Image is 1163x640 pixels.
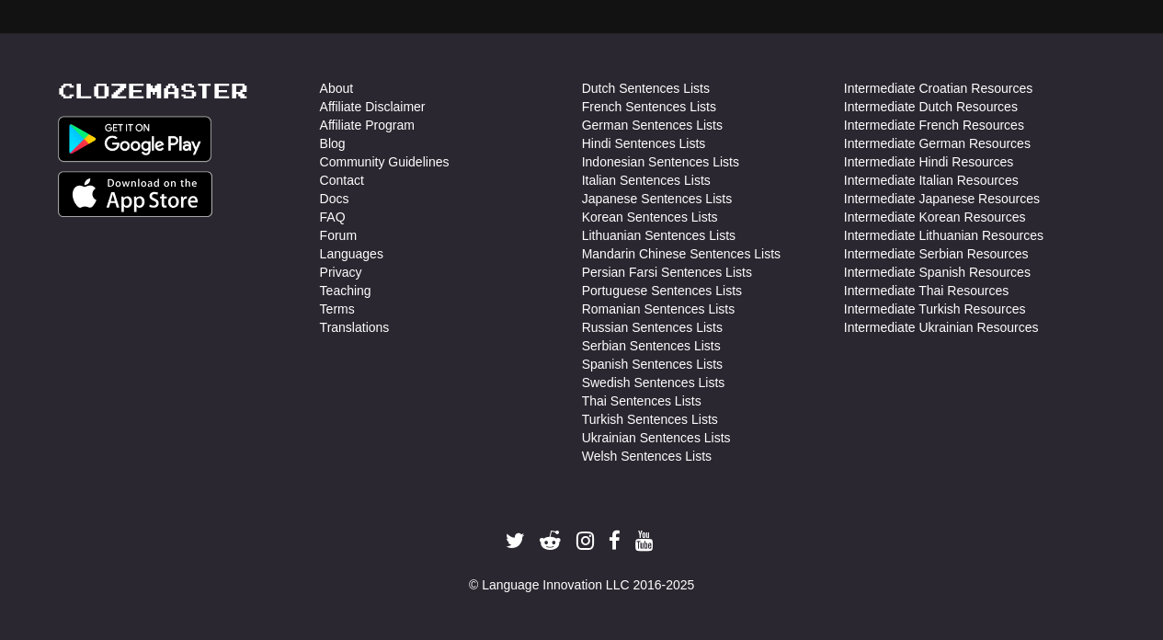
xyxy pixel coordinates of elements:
a: Serbian Sentences Lists [582,337,721,355]
a: Portuguese Sentences Lists [582,281,742,300]
a: Translations [320,318,390,337]
a: Intermediate Croatian Resources [844,79,1032,97]
div: © Language Innovation LLC 2016-2025 [58,576,1106,594]
a: Intermediate Thai Resources [844,281,1009,300]
a: Japanese Sentences Lists [582,189,732,208]
a: Thai Sentences Lists [582,392,701,410]
a: Docs [320,189,349,208]
a: Intermediate Spanish Resources [844,263,1031,281]
a: Ukrainian Sentences Lists [582,429,731,447]
a: Lithuanian Sentences Lists [582,226,735,245]
a: Intermediate Korean Resources [844,208,1026,226]
a: Mandarin Chinese Sentences Lists [582,245,781,263]
a: Blog [320,134,346,153]
img: Get it on Google Play [58,116,212,162]
a: Teaching [320,281,371,300]
a: Persian Farsi Sentences Lists [582,263,752,281]
a: Intermediate Turkish Resources [844,300,1026,318]
a: FAQ [320,208,346,226]
a: Clozemaster [58,79,248,102]
a: Intermediate Serbian Resources [844,245,1029,263]
a: Italian Sentences Lists [582,171,711,189]
a: Affiliate Program [320,116,415,134]
a: Community Guidelines [320,153,450,171]
a: Romanian Sentences Lists [582,300,735,318]
a: Intermediate German Resources [844,134,1031,153]
a: German Sentences Lists [582,116,723,134]
a: Forum [320,226,357,245]
a: Hindi Sentences Lists [582,134,706,153]
img: Get it on App Store [58,171,213,217]
a: Korean Sentences Lists [582,208,718,226]
a: Welsh Sentences Lists [582,447,712,465]
a: Privacy [320,263,362,281]
a: Dutch Sentences Lists [582,79,710,97]
a: Intermediate Hindi Resources [844,153,1013,171]
a: Intermediate Ukrainian Resources [844,318,1039,337]
a: Affiliate Disclaimer [320,97,426,116]
a: Contact [320,171,364,189]
a: Intermediate Dutch Resources [844,97,1018,116]
a: Terms [320,300,355,318]
a: Intermediate Japanese Resources [844,189,1040,208]
a: Spanish Sentences Lists [582,355,723,373]
a: French Sentences Lists [582,97,716,116]
a: Swedish Sentences Lists [582,373,725,392]
a: Intermediate Italian Resources [844,171,1019,189]
a: Russian Sentences Lists [582,318,723,337]
a: About [320,79,354,97]
a: Intermediate Lithuanian Resources [844,226,1043,245]
a: Languages [320,245,383,263]
a: Indonesian Sentences Lists [582,153,739,171]
a: Turkish Sentences Lists [582,410,718,429]
a: Intermediate French Resources [844,116,1024,134]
